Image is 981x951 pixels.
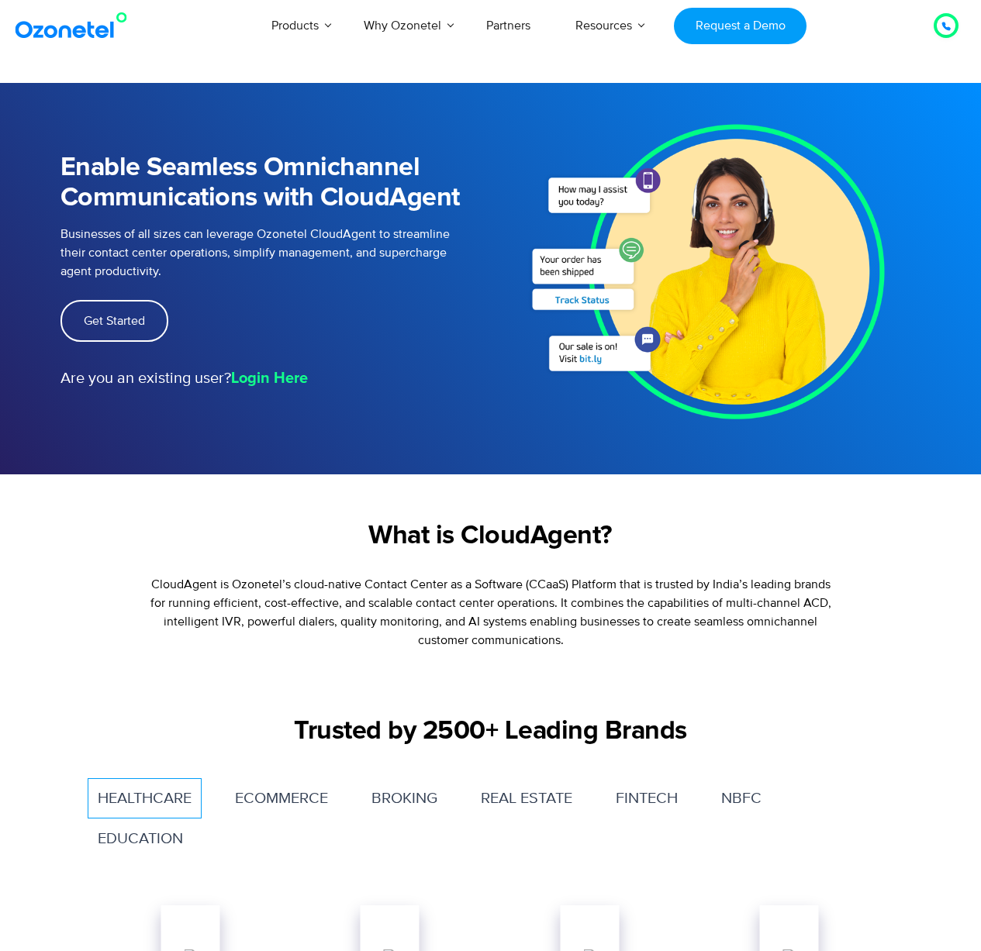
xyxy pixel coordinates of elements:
[231,370,308,386] strong: Login Here
[68,716,914,747] h2: Trusted by 2500+ Leading Brands
[231,367,308,390] a: Login Here
[60,300,168,342] a: Get Started
[88,778,202,818] a: Healthcare
[60,153,468,213] h1: Enable Seamless Omnichannel Communications with CloudAgent
[606,778,688,818] a: Fintech
[60,367,468,390] p: Are you an existing user?
[711,778,772,818] a: NBFC
[88,818,193,859] a: Education
[84,315,145,327] span: Get Started
[147,521,835,552] h2: What is CloudAgent?
[361,778,447,818] a: Broking
[674,8,807,44] a: Request a Demo
[147,575,835,650] p: CloudAgent is Ozonetel’s cloud-native Contact Center as a Software (CCaaS) Platform that is trust...
[60,225,468,281] p: Businesses of all sizes can leverage Ozonetel CloudAgent to streamline their contact center opera...
[225,778,338,818] a: Ecommerce
[471,778,582,818] a: Real Estate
